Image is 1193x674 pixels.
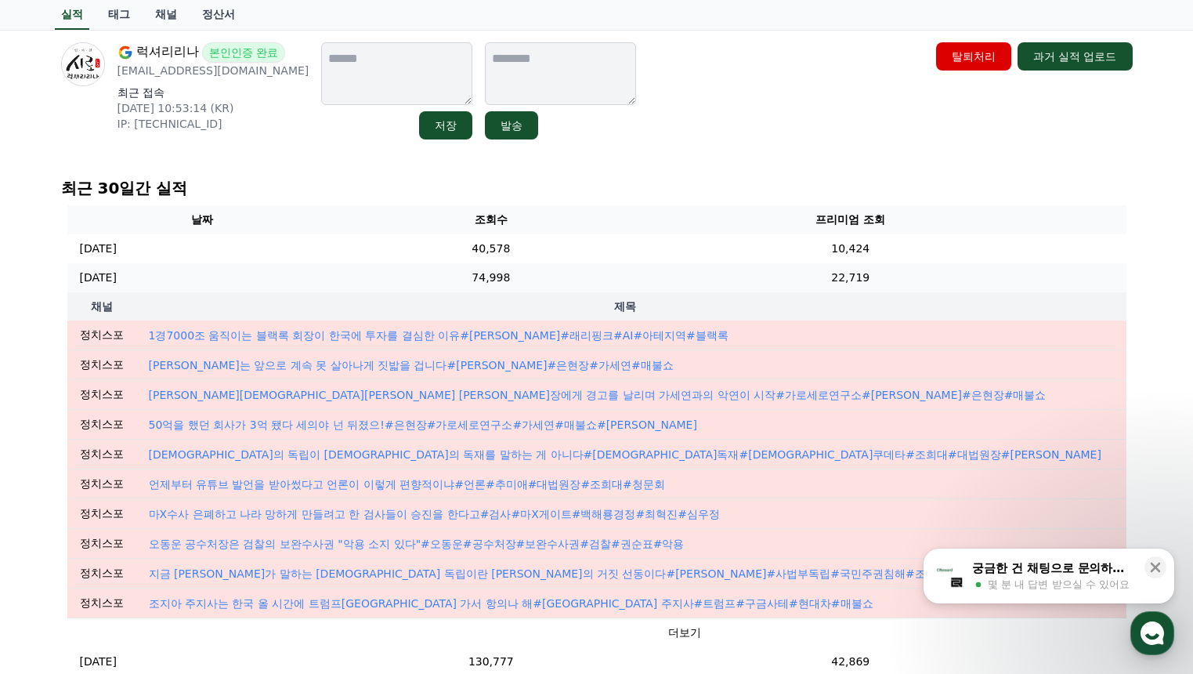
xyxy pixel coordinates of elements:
td: 4,763 [1114,440,1177,469]
td: 정치스포 [67,529,136,559]
span: 럭셔리리나 [136,42,199,63]
a: 홈 [5,497,103,536]
th: 제목 [136,292,1114,321]
td: 3,167 [1114,499,1177,529]
td: 10,424 [645,234,1057,263]
p: [DATE] 10:53:14 (KR) [117,100,309,116]
button: 지금 [PERSON_NAME]가 말하는 [DEMOGRAPHIC_DATA] 독립이란 [PERSON_NAME]의 거짓 선동이다#[PERSON_NAME]#사법부독립#국민주권침해#조... [149,566,1001,582]
td: 정치스포 [67,410,136,440]
a: 대화 [103,497,202,536]
span: 대화 [143,521,162,534]
th: 날짜 [67,205,338,234]
td: 10,417 [1114,380,1177,410]
td: 정치스포 [67,559,136,589]
span: 홈 [49,520,59,533]
th: 프리미엄 조회 [645,205,1057,234]
td: 2,683 [1114,529,1177,559]
td: 정치스포 [67,589,136,618]
td: 정치스포 [67,440,136,469]
td: 22,719 [645,263,1057,292]
th: 조회수 [338,205,645,234]
td: 7,394 [1114,410,1177,440]
button: [DEMOGRAPHIC_DATA]의 독립이 [DEMOGRAPHIC_DATA]의 독재를 말하는 게 아니다#[DEMOGRAPHIC_DATA]독재#[DEMOGRAPHIC_DATA]... [149,447,1101,462]
td: 74,998 [338,263,645,292]
button: 과거 실적 업로드 [1018,42,1133,71]
button: 더보기 [668,625,701,641]
p: [DATE] [80,270,117,286]
p: [DATE] [80,654,117,670]
button: [PERSON_NAME]는 앞으로 계속 못 살아나게 짓밟을 겁니다#[PERSON_NAME]#은현장#가세연#매불쇼 [149,357,674,373]
td: 24,557 [1114,321,1177,350]
p: [DATE] [80,241,117,257]
p: IP: [TECHNICAL_ID] [117,116,309,132]
button: 50억을 했던 회사가 3억 됐다 세의야 넌 뒤졌으!#은현장#가로세로연구소#가세연#매불쇼#[PERSON_NAME] [149,417,697,433]
button: [PERSON_NAME][DEMOGRAPHIC_DATA][PERSON_NAME] [PERSON_NAME]장에게 경고를 날리며 가세연과의 악연이 시작#가로세로연구소#[PERSO... [149,387,1047,403]
button: 오동운 공수처장은 검찰의 보완수사권 "악용 소지 있다"#오동운#공수처장#보완수사권#검찰#권순표#악용 [149,536,685,552]
a: 설정 [202,497,301,536]
button: 마X수사 은폐하고 나라 망하게 만들려고 한 검사들이 승진을 한다고#검사#마X게이트#백해룡경정#최혁진#심우정 [149,506,720,522]
p: 최근 30일간 실적 [61,177,1133,199]
td: 12,823 [1114,350,1177,380]
td: 정치스포 [67,350,136,380]
button: 저장 [419,111,472,140]
th: 채널 [67,292,136,321]
span: 설정 [242,520,261,533]
button: 1경7000조 움직이는 블랙록 회장이 한국에 투자를 결심한 이유#[PERSON_NAME]#래리핑크#AI#아테지역#블랙록 [149,328,728,343]
td: 정치스포 [67,380,136,410]
button: 조지아 주지사는 한국 올 시간에 트럼프[GEOGRAPHIC_DATA] 가서 항의나 해#[GEOGRAPHIC_DATA] 주지사#트럼프#구금사테#현대차#매불쇼 [149,596,873,611]
p: 최근 접속 [117,85,309,100]
td: 정치스포 [67,469,136,499]
button: 언제부터 유튜브 발언을 받아썼다고 언론이 이렇게 편향적이냐#언론#추미애#대법원장#조희대#청문회 [149,477,665,492]
button: 탈퇴처리 [936,42,1011,71]
img: profile image [61,42,105,86]
button: 발송 [485,111,538,140]
td: 정치스포 [67,499,136,529]
p: [EMAIL_ADDRESS][DOMAIN_NAME] [117,63,309,78]
span: 본인인증 완료 [202,42,285,63]
td: 정치스포 [67,321,136,350]
td: 3,510 [1114,469,1177,499]
td: 40,578 [338,234,645,263]
th: 조회수 [1114,292,1177,321]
